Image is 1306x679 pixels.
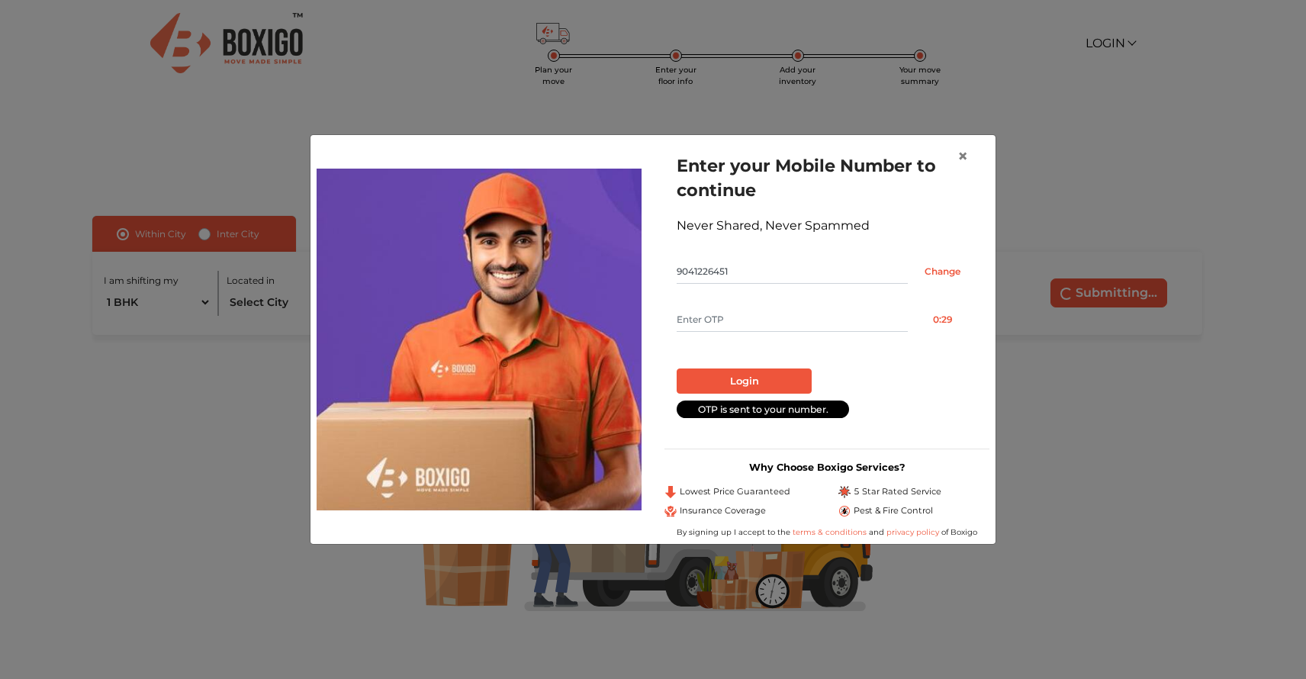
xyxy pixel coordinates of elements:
[677,368,812,394] button: Login
[945,135,980,178] button: Close
[854,485,941,498] span: 5 Star Rated Service
[677,217,977,235] div: Never Shared, Never Spammed
[664,462,989,473] h3: Why Choose Boxigo Services?
[908,259,977,284] input: Change
[317,169,642,510] img: relocation-img
[677,307,908,332] input: Enter OTP
[680,485,790,498] span: Lowest Price Guaranteed
[677,259,908,284] input: Mobile No
[793,527,869,537] a: terms & conditions
[854,504,933,517] span: Pest & Fire Control
[680,504,766,517] span: Insurance Coverage
[677,153,977,202] h1: Enter your Mobile Number to continue
[664,526,989,538] div: By signing up I accept to the and of Boxigo
[884,527,941,537] a: privacy policy
[677,401,849,418] div: OTP is sent to your number.
[908,307,977,332] button: 0:29
[957,145,968,167] span: ×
